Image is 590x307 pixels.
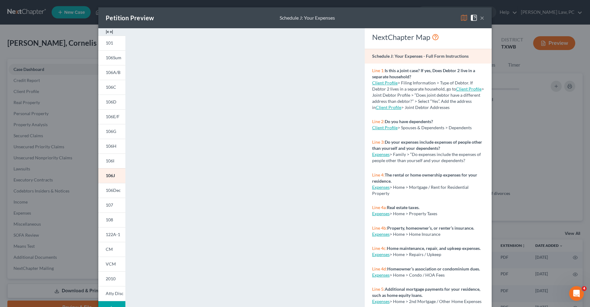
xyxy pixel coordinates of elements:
[106,247,113,252] span: CM
[390,252,441,257] span: > Home > Repairs / Upkeep
[372,119,385,124] span: Line 2:
[480,14,484,21] button: ×
[98,80,125,95] a: 106C
[372,252,390,257] a: Expenses
[385,119,433,124] strong: Do you have dependents?
[98,257,125,271] a: VCM
[98,227,125,242] a: 122A-1
[372,266,387,271] span: Line 4d:
[98,139,125,153] a: 106H
[98,65,125,80] a: 106A/B
[106,261,116,266] span: VCM
[398,125,472,130] span: > Spouses & Dependents > Dependents
[387,205,419,210] strong: Real estate taxes.
[106,217,113,222] span: 108
[387,246,481,251] strong: Home maintenance, repair, and upkeep expenses.
[98,95,125,109] a: 106D
[372,185,390,190] a: Expenses
[106,291,124,296] span: Atty Disc
[106,232,120,237] span: 122A-1
[387,225,474,231] strong: Property, homeowner’s, or renter’s insurance.
[372,286,480,298] strong: Additional mortgage payments for your residence, such as home equity loans.
[390,211,437,216] span: > Home > Property Taxes
[372,286,385,292] span: Line 5:
[106,202,113,208] span: 107
[372,80,398,85] a: Client Profile
[470,14,478,21] img: help-close-5ba153eb36485ed6c1ea00a893f15db1cb9b99d6cae46e1a8edb6c62d00a1a76.svg
[98,109,125,124] a: 106E/F
[372,205,387,210] span: Line 4a:
[387,266,480,271] strong: Homeowner’s association or condominium dues.
[372,32,484,42] div: NextChapter Map
[372,139,385,145] span: Line 3:
[390,272,445,278] span: > Home > Condo / HOA Fees
[98,198,125,212] a: 107
[372,231,390,237] a: Expenses
[372,272,390,278] a: Expenses
[372,80,473,91] span: > Filing Information > Type of Debtor. If Debtor 2 lives in a separate household, go to
[569,286,584,301] iframe: Intercom live chat
[372,86,484,110] span: > Joint Debtor Profile > “Does joint debtor have a different address than debtor?” > Select “Yes”...
[98,286,125,301] a: Atty Disc
[106,158,114,163] span: 106I
[372,53,469,59] strong: Schedule J: Your Expenses - Full Form Instructions
[106,84,116,90] span: 106C
[372,246,387,251] span: Line 4c:
[372,211,390,216] a: Expenses
[98,124,125,139] a: 106G
[106,28,113,36] img: expand-e0f6d898513216a626fdd78e52531dac95497ffd26381d4c15ee2fc46db09dca.svg
[98,271,125,286] a: 2010
[98,168,125,183] a: 106J
[372,68,475,79] strong: Is this a joint case? If yes, Does Debtor 2 live in a separate household?
[106,55,121,60] span: 106Sum
[106,276,116,281] span: 2010
[376,105,450,110] span: > Joint Debtor Addresses
[372,125,398,130] a: Client Profile
[390,231,440,237] span: > Home > Home Insurance
[460,14,468,21] img: map-eea8200ae884c6f1103ae1953ef3d486a96c86aabb227e865a55264e3737af1f.svg
[98,183,125,198] a: 106Dec
[376,105,401,110] a: Client Profile
[98,212,125,227] a: 108
[372,185,469,196] span: > Home > Mortgage / Rent for Residential Property
[372,172,385,177] span: Line 4:
[372,172,477,184] strong: The rental or home ownership expenses for your residence.
[106,114,120,119] span: 106E/F
[390,299,482,304] span: > Home > 2nd Mortgage / Other Home Expenses
[106,99,116,104] span: 106D
[372,152,481,163] span: > Family > “Do expenses include the expenses of people other than yourself and your dependents?
[106,129,116,134] span: 106G
[372,299,390,304] a: Expenses
[372,152,390,157] a: Expenses
[98,36,125,50] a: 101
[98,242,125,257] a: CM
[98,50,125,65] a: 106Sum
[106,40,113,45] span: 101
[372,68,385,73] span: Line 1:
[106,143,116,149] span: 106H
[98,153,125,168] a: 106I
[106,188,121,193] span: 106Dec
[372,139,482,151] strong: Do your expenses include expenses of people other than yourself and your dependents?
[456,86,482,91] a: Client Profile
[372,225,387,231] span: Line 4b:
[106,70,120,75] span: 106A/B
[582,286,587,291] span: 4
[280,14,335,21] div: Schedule J: Your Expenses
[106,173,115,178] span: 106J
[106,14,154,22] div: Petition Preview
